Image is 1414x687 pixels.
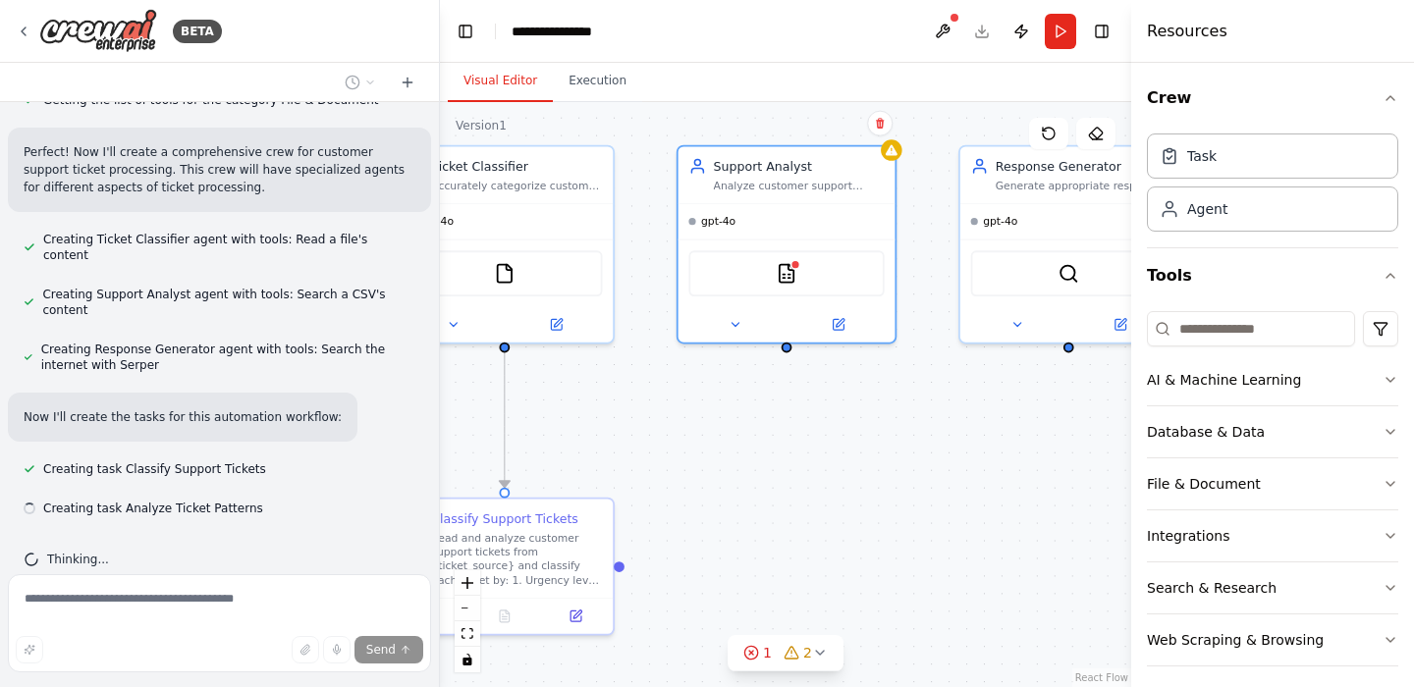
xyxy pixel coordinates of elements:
button: Visual Editor [448,61,553,102]
button: Click to speak your automation idea [323,636,351,663]
button: fit view [455,621,480,647]
img: Logo [39,9,157,53]
div: Database & Data [1147,422,1265,442]
div: Task [1187,146,1217,166]
div: Search & Research [1147,578,1277,598]
button: Upload files [292,636,319,663]
div: Support Analyst [714,157,885,175]
button: zoom out [455,596,480,621]
span: 1 [763,643,772,662]
div: Tools [1147,303,1398,682]
nav: breadcrumb [512,22,613,41]
span: Creating Ticket Classifier agent with tools: Read a file's content [43,232,415,263]
div: Accurately categorize customer support tickets by urgency level (Critical, High, Medium, Low) and... [431,179,602,192]
p: Perfect! Now I'll create a comprehensive crew for customer support ticket processing. This crew w... [24,143,415,196]
button: Open in side panel [1070,314,1169,336]
div: Classify Support Tickets [431,509,578,527]
span: Creating Support Analyst agent with tools: Search a CSV's content [42,287,415,318]
button: Improve this prompt [16,636,43,663]
button: Web Scraping & Browsing [1147,614,1398,665]
div: Ticket ClassifierAccurately categorize customer support tickets by urgency level (Critical, High,... [395,145,615,344]
div: Generate appropriate response templates and suggested replies for frequently asked questions and ... [996,179,1167,192]
button: Open in side panel [545,606,606,627]
button: Database & Data [1147,406,1398,457]
div: Read and analyze customer support tickets from {ticket_source} and classify each ticket by: 1. Ur... [431,531,602,587]
div: BETA [173,20,222,43]
button: Open in side panel [507,314,606,336]
span: Thinking... [47,552,109,567]
button: Execution [553,61,642,102]
button: Hide right sidebar [1088,18,1115,45]
div: Response GeneratorGenerate appropriate response templates and suggested replies for frequently as... [958,145,1178,344]
img: CSVSearchTool [776,263,797,285]
h4: Resources [1147,20,1227,43]
button: No output available [467,606,542,627]
button: File & Document [1147,458,1398,509]
button: toggle interactivity [455,647,480,672]
button: Crew [1147,71,1398,126]
button: 12 [728,635,843,671]
a: React Flow attribution [1075,672,1128,683]
button: AI & Machine Learning [1147,354,1398,405]
button: Send [354,636,423,663]
div: File & Document [1147,474,1261,494]
button: zoom in [455,570,480,596]
button: Integrations [1147,510,1398,561]
button: Delete node [867,111,893,136]
div: Analyze customer support tickets to identify common patterns, recurring issues, and trends. Gener... [714,179,885,192]
span: gpt-4o [983,215,1017,229]
span: Creating task Analyze Ticket Patterns [43,501,263,516]
div: Integrations [1147,526,1229,546]
span: gpt-4o [419,215,454,229]
div: Response Generator [996,157,1167,175]
button: Tools [1147,248,1398,303]
g: Edge from 40973b2a-fa08-47a1-9c62-638eb1447047 to dd94ee23-ee99-4b87-ae22-18f2f063bea0 [496,352,514,487]
div: Ticket Classifier [431,157,602,175]
span: gpt-4o [701,215,735,229]
div: Web Scraping & Browsing [1147,630,1324,650]
button: Open in side panel [789,314,888,336]
span: Creating Response Generator agent with tools: Search the internet with Serper [41,342,415,373]
span: Creating task Classify Support Tickets [43,461,266,477]
div: Agent [1187,199,1227,219]
button: Hide left sidebar [452,18,479,45]
button: Search & Research [1147,562,1398,613]
button: Start a new chat [392,71,423,94]
div: Version 1 [456,118,507,133]
div: Classify Support TicketsRead and analyze customer support tickets from {ticket_source} and classi... [395,498,615,636]
div: AI & Machine Learning [1147,370,1301,390]
p: Now I'll create the tasks for this automation workflow: [24,408,342,426]
img: SerperDevTool [1058,263,1079,285]
img: FileReadTool [494,263,516,285]
span: 2 [803,643,812,662]
div: Crew [1147,126,1398,247]
div: Support AnalystAnalyze customer support tickets to identify common patterns, recurring issues, an... [677,145,897,344]
span: Send [366,642,396,658]
div: React Flow controls [455,570,480,672]
button: Switch to previous chat [337,71,384,94]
